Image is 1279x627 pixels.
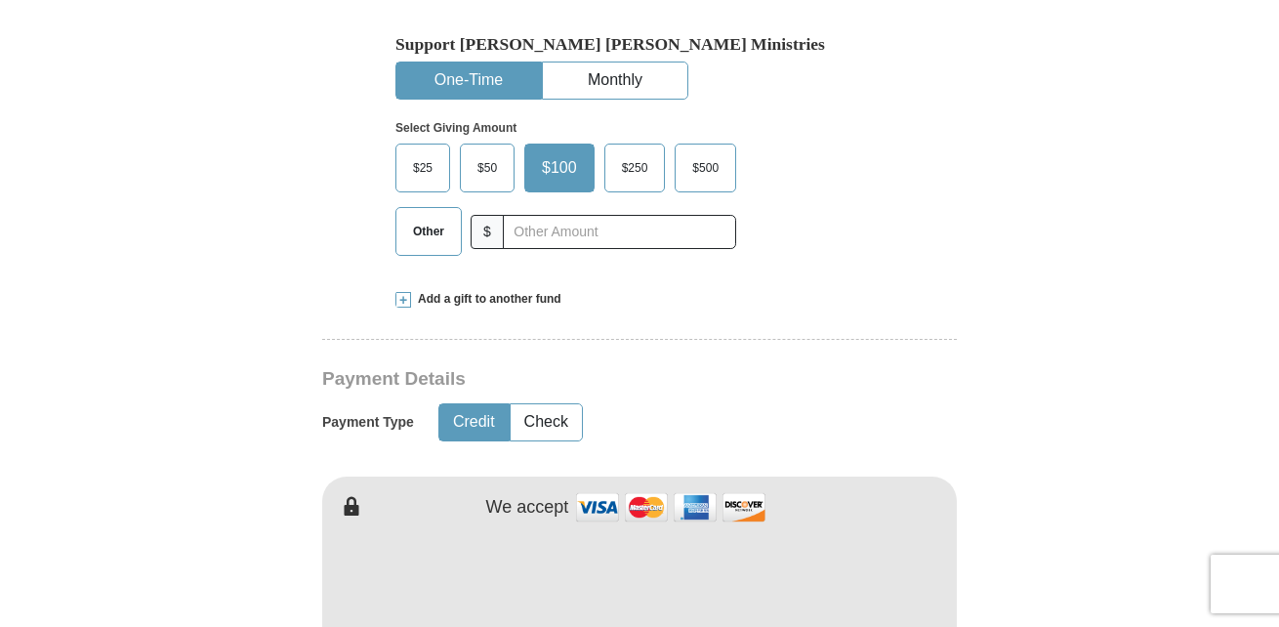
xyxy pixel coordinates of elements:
span: $100 [532,153,587,183]
button: Check [511,404,582,440]
span: $25 [403,153,442,183]
span: Add a gift to another fund [411,291,561,308]
span: $500 [682,153,728,183]
button: Monthly [543,63,687,99]
button: Credit [439,404,509,440]
span: $ [471,215,504,249]
h4: We accept [486,497,569,519]
button: One-Time [396,63,541,99]
span: $50 [468,153,507,183]
h3: Payment Details [322,368,820,391]
h5: Support [PERSON_NAME] [PERSON_NAME] Ministries [395,34,884,55]
span: Other [403,217,454,246]
input: Other Amount [503,215,736,249]
span: $250 [612,153,658,183]
strong: Select Giving Amount [395,121,516,135]
img: credit cards accepted [573,486,768,528]
h5: Payment Type [322,414,414,431]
